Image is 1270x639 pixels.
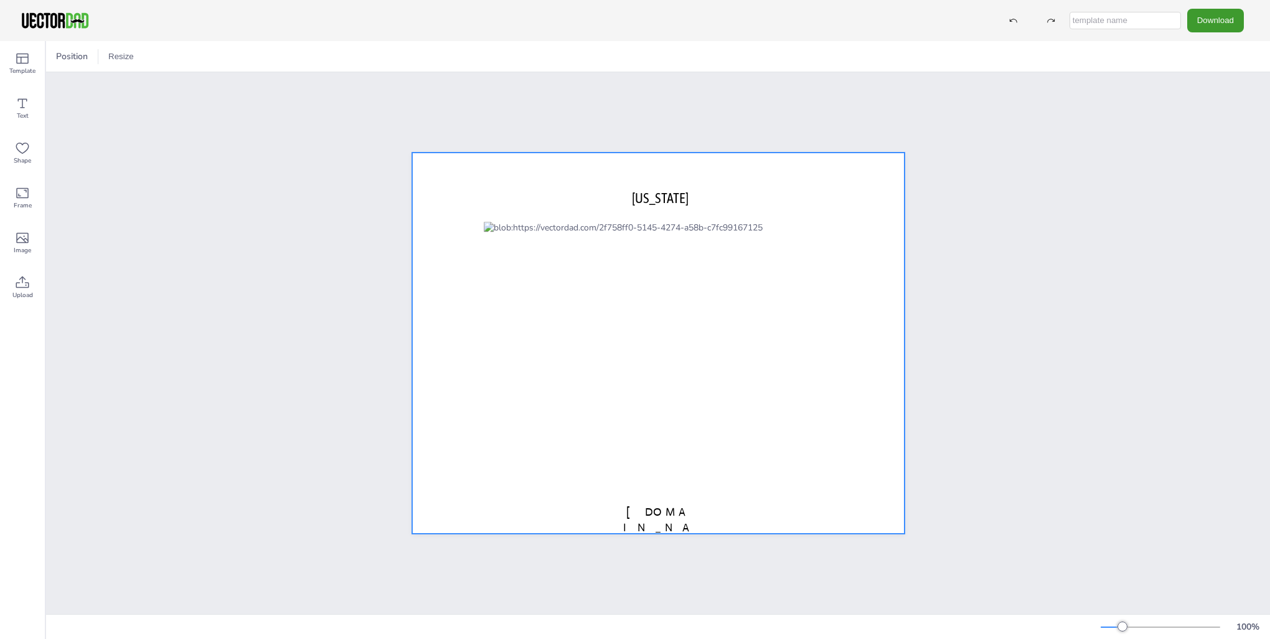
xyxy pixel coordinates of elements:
[17,111,29,121] span: Text
[14,245,31,255] span: Image
[20,11,90,30] img: VectorDad-1.png
[14,156,31,166] span: Shape
[9,66,35,76] span: Template
[1187,9,1244,32] button: Download
[623,505,693,550] span: [DOMAIN_NAME]
[54,50,90,62] span: Position
[14,201,32,211] span: Frame
[1070,12,1181,29] input: template name
[12,290,33,300] span: Upload
[103,47,139,67] button: Resize
[1233,621,1263,633] div: 100 %
[632,190,689,206] span: [US_STATE]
